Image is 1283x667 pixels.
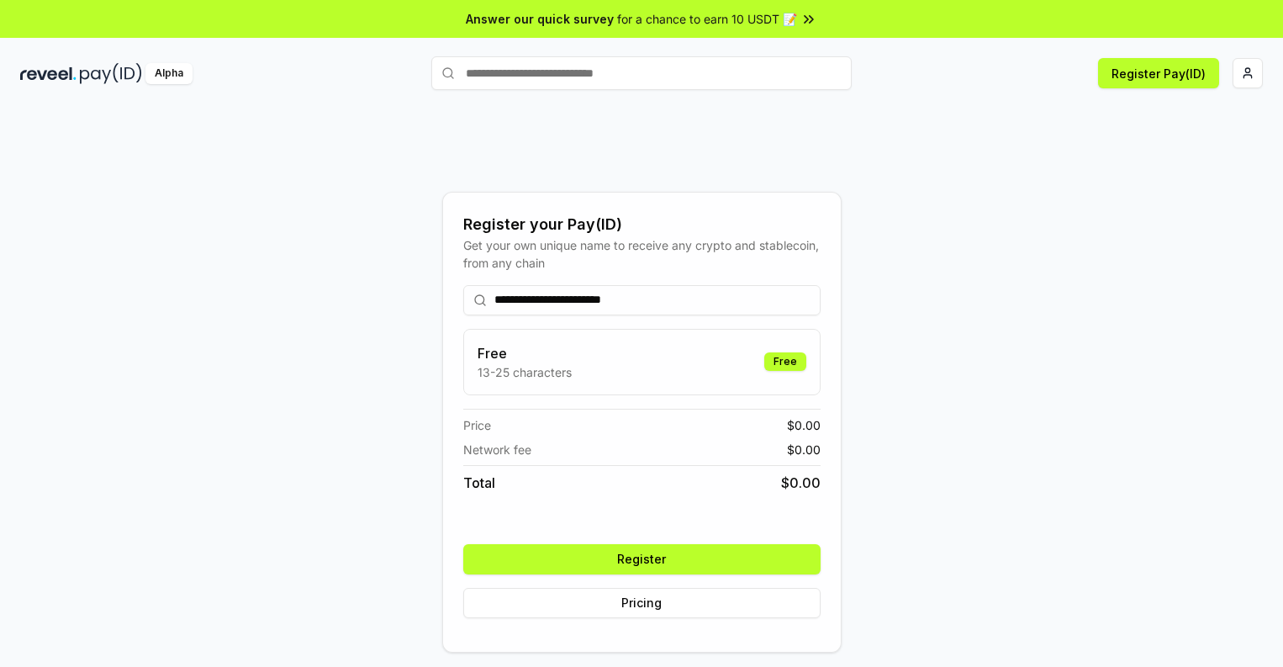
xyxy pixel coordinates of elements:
[463,416,491,434] span: Price
[781,473,821,493] span: $ 0.00
[787,416,821,434] span: $ 0.00
[478,363,572,381] p: 13-25 characters
[478,343,572,363] h3: Free
[617,10,797,28] span: for a chance to earn 10 USDT 📝
[466,10,614,28] span: Answer our quick survey
[787,441,821,458] span: $ 0.00
[463,236,821,272] div: Get your own unique name to receive any crypto and stablecoin, from any chain
[463,588,821,618] button: Pricing
[463,473,495,493] span: Total
[463,213,821,236] div: Register your Pay(ID)
[80,63,142,84] img: pay_id
[1098,58,1219,88] button: Register Pay(ID)
[145,63,193,84] div: Alpha
[463,441,531,458] span: Network fee
[20,63,77,84] img: reveel_dark
[764,352,806,371] div: Free
[463,544,821,574] button: Register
